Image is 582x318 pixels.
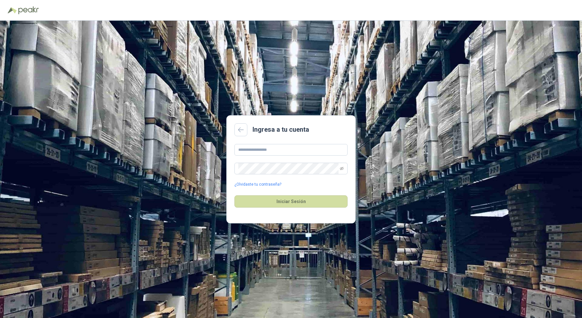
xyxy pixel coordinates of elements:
[234,181,281,188] a: ¿Olvidaste tu contraseña?
[340,167,344,170] span: eye-invisible
[8,7,17,14] img: Logo
[253,125,309,135] h2: Ingresa a tu cuenta
[234,195,348,208] button: Iniciar Sesión
[18,6,39,14] img: Peakr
